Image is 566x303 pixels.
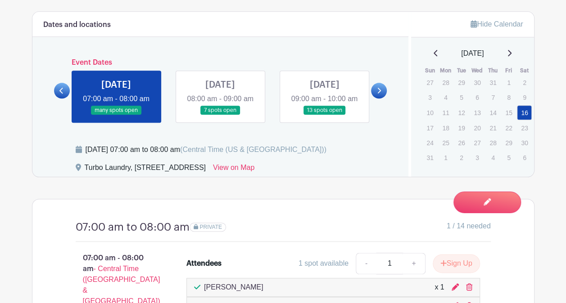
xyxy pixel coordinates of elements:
[454,106,469,120] p: 12
[438,106,453,120] p: 11
[454,90,469,104] p: 5
[517,121,532,135] p: 23
[485,90,500,104] p: 7
[517,90,532,104] p: 9
[438,121,453,135] p: 18
[485,76,500,89] p: 31
[454,136,469,150] p: 26
[454,76,469,89] p: 29
[501,90,516,104] p: 8
[517,136,532,150] p: 30
[299,258,349,269] div: 1 spot available
[501,136,516,150] p: 29
[422,66,438,75] th: Sun
[438,66,453,75] th: Mon
[204,282,263,293] p: [PERSON_NAME]
[517,105,532,120] a: 16
[501,66,516,75] th: Fri
[453,66,469,75] th: Tue
[517,151,532,165] p: 6
[356,253,376,274] a: -
[435,282,444,293] div: x 1
[422,121,437,135] p: 17
[470,121,484,135] p: 20
[186,258,222,269] div: Attendees
[438,151,453,165] p: 1
[501,151,516,165] p: 5
[438,90,453,104] p: 4
[422,106,437,120] p: 10
[470,136,484,150] p: 27
[501,121,516,135] p: 22
[403,253,425,274] a: +
[516,66,532,75] th: Sat
[422,151,437,165] p: 31
[470,76,484,89] p: 30
[422,76,437,89] p: 27
[454,121,469,135] p: 19
[438,136,453,150] p: 25
[485,66,501,75] th: Thu
[213,162,254,177] a: View on Map
[485,136,500,150] p: 28
[470,90,484,104] p: 6
[485,121,500,135] p: 21
[422,136,437,150] p: 24
[461,48,484,59] span: [DATE]
[86,144,326,155] div: [DATE] 07:00 am to 08:00 am
[447,221,491,232] span: 1 / 14 needed
[76,221,190,234] h4: 07:00 am to 08:00 am
[517,76,532,89] p: 2
[422,90,437,104] p: 3
[501,106,516,120] p: 15
[470,106,484,120] p: 13
[471,20,523,28] a: Hide Calendar
[43,21,111,29] h6: Dates and locations
[501,76,516,89] p: 1
[469,66,485,75] th: Wed
[180,146,326,153] span: (Central Time (US & [GEOGRAPHIC_DATA]))
[70,58,371,67] h6: Event Dates
[85,162,206,177] div: Turbo Laundry, [STREET_ADDRESS]
[199,224,222,230] span: PRIVATE
[454,151,469,165] p: 2
[438,76,453,89] p: 28
[485,151,500,165] p: 4
[485,106,500,120] p: 14
[433,254,480,273] button: Sign Up
[470,151,484,165] p: 3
